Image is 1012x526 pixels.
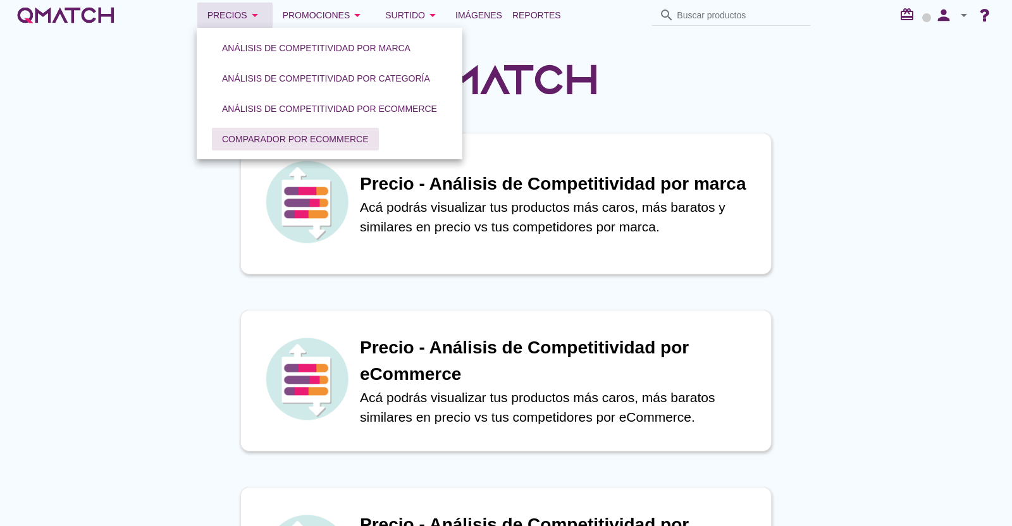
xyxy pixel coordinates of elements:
a: Comparador por eCommerce [207,124,384,154]
div: Análisis de competitividad por marca [222,42,410,55]
input: Buscar productos [677,5,803,25]
button: Análisis de competitividad por categoría [212,67,440,90]
button: Precios [197,3,273,28]
i: arrow_drop_down [247,8,262,23]
h1: Precio - Análisis de Competitividad por eCommerce [360,334,758,388]
button: Análisis de competitividad por eCommerce [212,97,447,120]
i: redeem [899,7,920,22]
a: Análisis de competitividad por eCommerce [207,94,452,124]
div: Promociones [283,8,366,23]
div: Análisis de competitividad por eCommerce [222,102,437,116]
i: arrow_drop_down [350,8,365,23]
img: QMatchLogo [411,48,601,111]
p: Acá podrás visualizar tus productos más caros, más baratos y similares en precio vs tus competido... [360,197,758,237]
img: icon [262,334,351,423]
i: arrow_drop_down [956,8,972,23]
p: Acá podrás visualizar tus productos más caros, más baratos similares en precio vs tus competidore... [360,388,758,427]
h1: Precio - Análisis de Competitividad por marca [360,171,758,197]
a: Reportes [507,3,566,28]
a: Análisis de competitividad por marca [207,33,426,63]
span: Reportes [512,8,561,23]
button: Promociones [273,3,376,28]
i: search [659,8,674,23]
i: arrow_drop_down [425,8,440,23]
a: iconPrecio - Análisis de Competitividad por marcaAcá podrás visualizar tus productos más caros, m... [223,133,789,274]
button: Comparador por eCommerce [212,128,379,150]
div: Análisis de competitividad por categoría [222,72,430,85]
a: iconPrecio - Análisis de Competitividad por eCommerceAcá podrás visualizar tus productos más caro... [223,310,789,451]
img: icon [262,157,351,246]
div: Comparador por eCommerce [222,133,369,146]
span: Imágenes [455,8,502,23]
i: person [931,6,956,24]
a: Análisis de competitividad por categoría [207,63,445,94]
div: Precios [207,8,262,23]
div: Surtido [385,8,440,23]
button: Análisis de competitividad por marca [212,37,421,59]
a: Imágenes [450,3,507,28]
button: Surtido [375,3,450,28]
a: white-qmatch-logo [15,3,116,28]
